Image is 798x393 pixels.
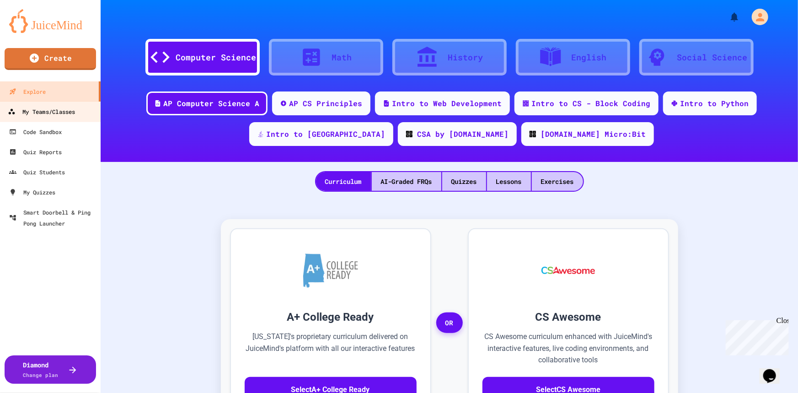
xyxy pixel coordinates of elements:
div: Social Science [677,51,748,64]
div: Math [332,51,352,64]
div: Exercises [532,172,583,191]
div: English [571,51,606,64]
div: Computer Science [176,51,257,64]
img: logo-orange.svg [9,9,91,33]
img: CS Awesome [532,243,604,298]
img: CODE_logo_RGB.png [406,131,412,137]
div: Intro to [GEOGRAPHIC_DATA] [266,129,385,140]
div: Intro to Python [680,98,749,109]
a: Create [5,48,96,70]
div: Explore [9,86,46,97]
img: A+ College Ready [303,253,358,288]
span: Change plan [23,371,59,378]
iframe: chat widget [722,317,789,355]
div: AI-Graded FRQs [372,172,441,191]
h3: A+ College Ready [245,309,417,325]
div: My Notifications [712,9,742,25]
h3: CS Awesome [482,309,654,325]
p: CS Awesome curriculum enhanced with JuiceMind's interactive features, live coding environments, a... [482,331,654,366]
div: AP CS Principles [289,98,362,109]
div: Code Sandbox [9,126,62,137]
div: CSA by [DOMAIN_NAME] [417,129,509,140]
div: Quizzes [442,172,486,191]
div: Quiz Reports [9,146,62,157]
div: Intro to Web Development [392,98,502,109]
div: [DOMAIN_NAME] Micro:Bit [541,129,646,140]
div: History [448,51,483,64]
button: DiamondChange plan [5,355,96,384]
div: AP Computer Science A [163,98,259,109]
div: Curriculum [316,172,371,191]
p: [US_STATE]'s proprietary curriculum delivered on JuiceMind's platform with all our interactive fe... [245,331,417,366]
div: Diamond [23,360,59,379]
iframe: chat widget [760,356,789,384]
div: My Teams/Classes [8,106,75,118]
div: Lessons [487,172,531,191]
img: CODE_logo_RGB.png [530,131,536,137]
div: Smart Doorbell & Ping Pong Launcher [9,207,97,229]
div: Quiz Students [9,167,65,178]
div: Chat with us now!Close [4,4,63,58]
div: My Quizzes [9,187,55,198]
span: OR [436,312,463,334]
div: My Account [742,6,771,27]
div: Intro to CS - Block Coding [531,98,650,109]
